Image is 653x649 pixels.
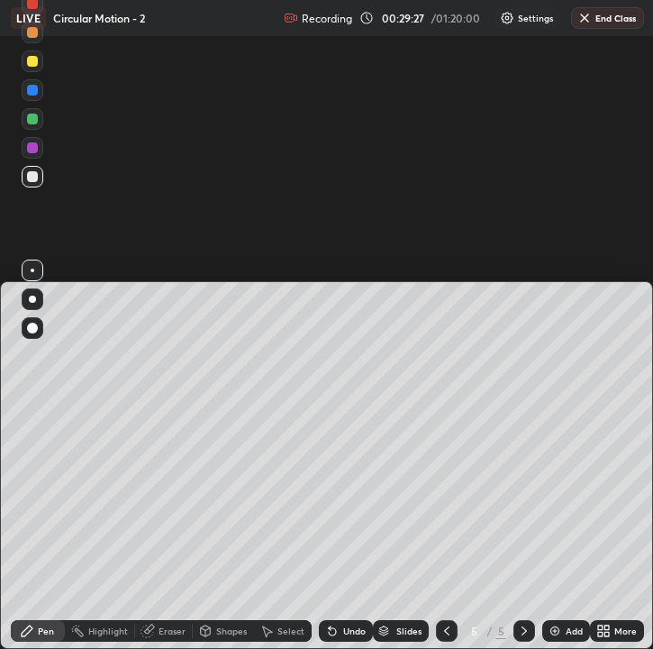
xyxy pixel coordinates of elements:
[216,626,247,635] div: Shapes
[284,11,298,25] img: recording.375f2c34.svg
[500,11,514,25] img: class-settings-icons
[486,626,492,636] div: /
[38,626,54,635] div: Pen
[277,626,304,635] div: Select
[614,626,637,635] div: More
[343,626,366,635] div: Undo
[88,626,128,635] div: Highlight
[53,11,145,25] p: Circular Motion - 2
[577,11,592,25] img: end-class-cross
[548,624,562,638] img: add-slide-button
[159,626,186,635] div: Eraser
[302,12,352,25] p: Recording
[571,7,644,29] button: End Class
[518,14,553,23] p: Settings
[465,626,483,636] div: 5
[396,626,422,635] div: Slides
[16,11,41,25] p: LIVE
[495,623,506,639] div: 5
[566,626,583,635] div: Add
